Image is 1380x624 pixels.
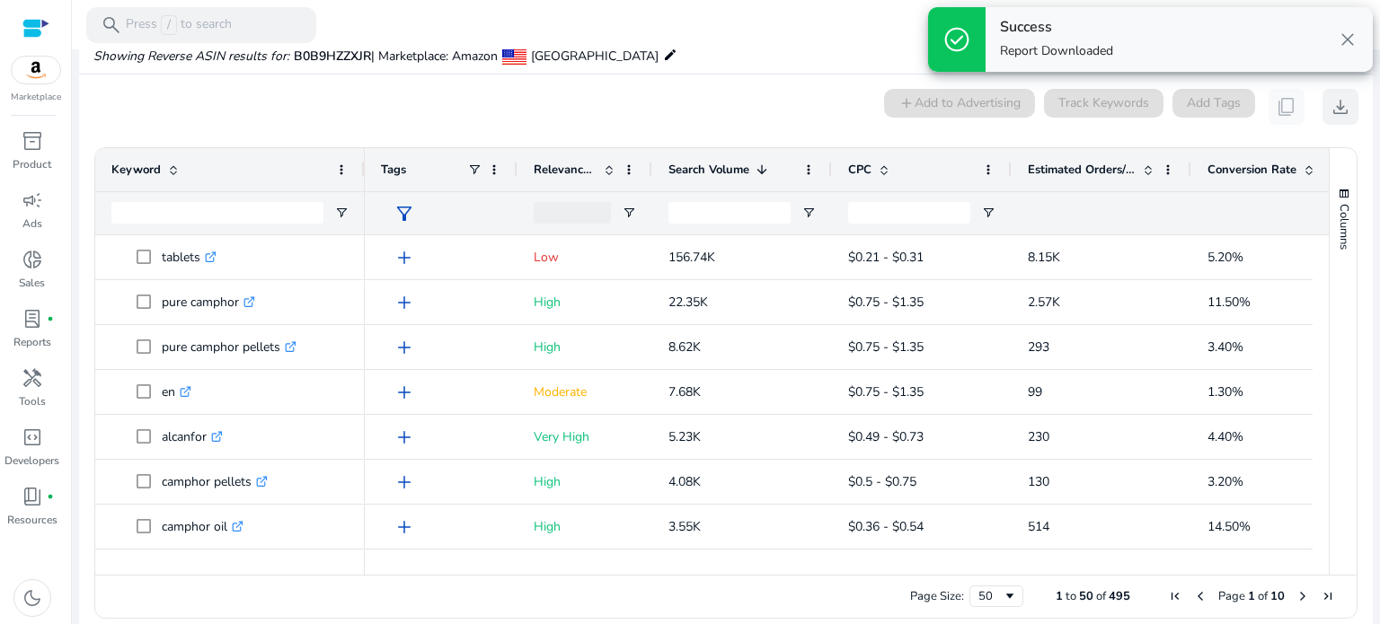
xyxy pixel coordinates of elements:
[22,486,43,507] span: book_4
[162,284,255,321] p: pure camphor
[4,453,59,469] p: Developers
[19,393,46,409] p: Tools
[534,508,636,545] p: High
[13,156,51,172] p: Product
[13,334,51,350] p: Reports
[668,473,701,490] span: 4.08K
[22,215,42,232] p: Ads
[162,374,191,410] p: en
[1218,588,1245,604] span: Page
[534,374,636,410] p: Moderate
[1337,29,1358,50] span: close
[1028,338,1049,356] span: 293
[848,473,916,490] span: $0.5 - $0.75
[534,329,636,365] p: High
[848,428,924,445] span: $0.49 - $0.73
[531,48,659,65] span: [GEOGRAPHIC_DATA]
[111,162,161,178] span: Keyword
[1207,473,1243,490] span: 3.20%
[801,206,816,220] button: Open Filter Menu
[1321,589,1335,603] div: Last Page
[1096,588,1106,604] span: of
[534,239,636,276] p: Low
[394,203,415,224] span: filter_alt
[534,284,636,321] p: High
[1056,588,1063,604] span: 1
[981,206,995,220] button: Open Filter Menu
[848,518,924,535] span: $0.36 - $0.54
[1330,96,1351,118] span: download
[47,493,54,500] span: fiber_manual_record
[22,249,43,270] span: donut_small
[126,15,232,35] p: Press to search
[942,25,971,54] span: check_circle
[534,463,636,500] p: High
[162,329,296,365] p: pure camphor pellets
[1193,589,1207,603] div: Previous Page
[162,553,277,590] p: camphor necklace
[668,249,715,266] span: 156.74K
[1207,162,1296,178] span: Conversion Rate
[101,14,122,36] span: search
[848,294,924,311] span: $0.75 - $1.35
[1207,338,1243,356] span: 3.40%
[111,202,323,224] input: Keyword Filter Input
[848,338,924,356] span: $0.75 - $1.35
[394,516,415,538] span: add
[1207,294,1251,311] span: 11.50%
[668,162,749,178] span: Search Volume
[1079,588,1093,604] span: 50
[22,426,43,448] span: code_blocks
[668,338,701,356] span: 8.62K
[394,247,415,268] span: add
[1207,383,1243,400] span: 1.30%
[162,463,268,500] p: camphor pellets
[534,553,636,590] p: High
[1270,588,1285,604] span: 10
[22,189,43,211] span: campaign
[47,315,54,322] span: fiber_manual_record
[394,382,415,403] span: add
[22,130,43,152] span: inventory_2
[1028,518,1049,535] span: 514
[22,308,43,330] span: lab_profile
[668,383,701,400] span: 7.68K
[1028,162,1136,178] span: Estimated Orders/Month
[668,202,791,224] input: Search Volume Filter Input
[534,418,636,455] p: Very High
[371,48,498,65] span: | Marketplace: Amazon
[1248,588,1255,604] span: 1
[7,512,57,528] p: Resources
[848,202,970,224] input: CPC Filter Input
[12,57,60,83] img: amazon.svg
[1028,249,1060,266] span: 8.15K
[663,44,677,66] mat-icon: edit
[1207,518,1251,535] span: 14.50%
[394,471,415,493] span: add
[1322,89,1358,125] button: download
[162,508,243,545] p: camphor oil
[1028,428,1049,445] span: 230
[622,206,636,220] button: Open Filter Menu
[1296,589,1310,603] div: Next Page
[161,15,177,35] span: /
[22,587,43,609] span: dark_mode
[394,337,415,358] span: add
[1028,383,1042,400] span: 99
[668,518,701,535] span: 3.55K
[22,367,43,389] span: handyman
[334,206,349,220] button: Open Filter Menu
[162,239,217,276] p: tablets
[1109,588,1130,604] span: 495
[162,418,223,455] p: alcanfor
[1207,249,1243,266] span: 5.20%
[1028,473,1049,490] span: 130
[1207,428,1243,445] span: 4.40%
[848,383,924,400] span: $0.75 - $1.35
[11,91,61,104] p: Marketplace
[1028,294,1060,311] span: 2.57K
[294,48,371,65] span: B0B9HZZXJR
[910,588,964,604] div: Page Size:
[534,162,597,178] span: Relevance Score
[1258,588,1268,604] span: of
